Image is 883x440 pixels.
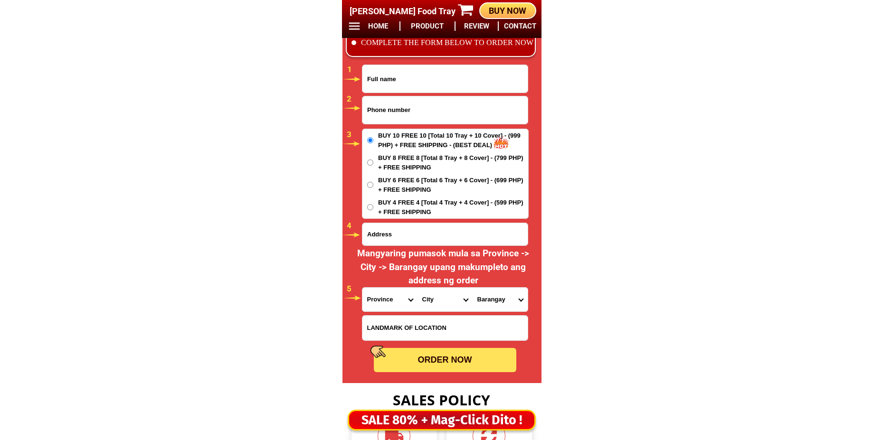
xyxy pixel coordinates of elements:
[342,389,541,411] h3: SALES POLICY
[362,21,394,32] h6: HOME
[480,4,535,17] div: BUY NOW
[347,94,351,103] span: 2
[367,204,373,210] input: BUY 4 FREE 4 [Total 4 Tray + 4 Cover] - (599 PHP) + FREE SHIPPING
[357,248,529,286] span: Mangyaring pumasok mula sa Province -> City -> Barangay upang makumpleto ang address ng order
[367,182,373,188] input: BUY 6 FREE 6 [Total 6 Tray + 6 Cover] - (699 PHP) + FREE SHIPPING
[347,65,352,74] span: 1
[349,411,534,430] div: SALE 80% + Mag-Click Dito !
[378,198,528,216] span: BUY 4 FREE 4 [Total 4 Tray + 4 Cover] - (599 PHP) + FREE SHIPPING
[461,21,493,32] h6: REVIEW
[362,96,528,124] input: Input phone_number
[347,220,361,232] h6: 4
[378,131,528,150] span: BUY 10 FREE 10 [Total 10 Tray + 10 Cover] - (999 PHP) + FREE SHIPPING - (BEST DEAL)
[362,65,528,93] input: Input full_name
[351,37,534,48] li: COMPLETE THE FORM BELOW TO ORDER NOW
[367,137,373,143] input: BUY 10 FREE 10 [Total 10 Tray + 10 Cover] - (999 PHP) + FREE SHIPPING - (BEST DEAL)
[378,176,528,194] span: BUY 6 FREE 6 [Total 6 Tray + 6 Cover] - (699 PHP) + FREE SHIPPING
[378,153,528,172] span: BUY 8 FREE 8 [Total 8 Tray + 8 Cover] - (799 PHP) + FREE SHIPPING
[504,21,536,32] h6: CONTACT
[473,288,528,311] select: Select commune
[350,5,461,18] h4: [PERSON_NAME] Food Tray
[362,288,418,311] select: Select province
[347,130,351,139] span: 3
[347,284,351,293] span: 5
[405,21,449,32] h6: PRODUCT
[362,316,528,340] input: Input LANDMARKOFLOCATION
[367,159,373,166] input: BUY 8 FREE 8 [Total 8 Tray + 8 Cover] - (799 PHP) + FREE SHIPPING
[418,288,473,311] select: Select district
[374,354,516,366] div: ORDER NOW
[362,223,528,245] input: Input address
